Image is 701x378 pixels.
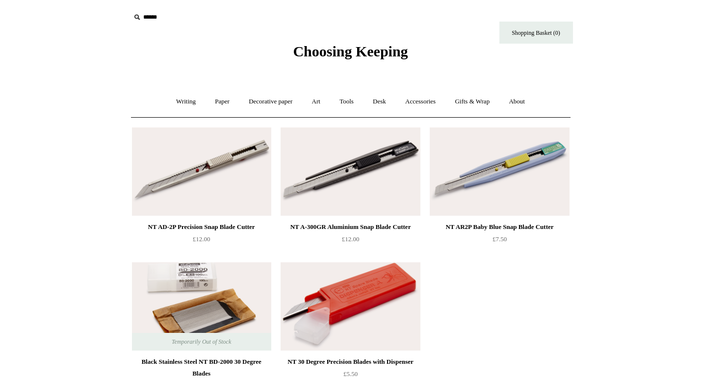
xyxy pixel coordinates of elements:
a: Tools [331,89,363,115]
a: NT 30 Degree Precision Blades with Dispenser NT 30 Degree Precision Blades with Dispenser [281,262,420,351]
span: £5.50 [343,370,358,378]
a: NT AD-2P Precision Snap Blade Cutter NT AD-2P Precision Snap Blade Cutter [132,127,271,216]
span: £12.00 [193,235,210,243]
img: Black Stainless Steel NT BD-2000 30 Degree Blades [132,262,271,351]
span: £12.00 [342,235,360,243]
span: Choosing Keeping [293,43,408,59]
div: NT AD-2P Precision Snap Blade Cutter [134,221,269,233]
a: NT AR2P Baby Blue Snap Blade Cutter £7.50 [430,221,569,261]
a: Accessories [396,89,444,115]
a: About [500,89,534,115]
a: Writing [167,89,205,115]
span: £7.50 [493,235,507,243]
a: Paper [206,89,238,115]
a: Decorative paper [240,89,301,115]
div: NT A-300GR Aluminium Snap Blade Cutter [283,221,417,233]
a: NT AD-2P Precision Snap Blade Cutter £12.00 [132,221,271,261]
a: Art [303,89,329,115]
img: NT AD-2P Precision Snap Blade Cutter [132,127,271,216]
div: NT AR2P Baby Blue Snap Blade Cutter [432,221,567,233]
a: NT A-300GR Aluminium Snap Blade Cutter NT A-300GR Aluminium Snap Blade Cutter [281,127,420,216]
a: Black Stainless Steel NT BD-2000 30 Degree Blades Black Stainless Steel NT BD-2000 30 Degree Blad... [132,262,271,351]
a: Shopping Basket (0) [499,22,573,44]
a: NT AR2P Baby Blue Snap Blade Cutter NT AR2P Baby Blue Snap Blade Cutter [430,127,569,216]
img: NT A-300GR Aluminium Snap Blade Cutter [281,127,420,216]
img: NT AR2P Baby Blue Snap Blade Cutter [430,127,569,216]
a: Desk [364,89,395,115]
img: NT 30 Degree Precision Blades with Dispenser [281,262,420,351]
a: Choosing Keeping [293,51,408,58]
a: NT A-300GR Aluminium Snap Blade Cutter £12.00 [281,221,420,261]
a: Gifts & Wrap [446,89,498,115]
div: NT 30 Degree Precision Blades with Dispenser [283,356,417,368]
span: Temporarily Out of Stock [162,333,241,351]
